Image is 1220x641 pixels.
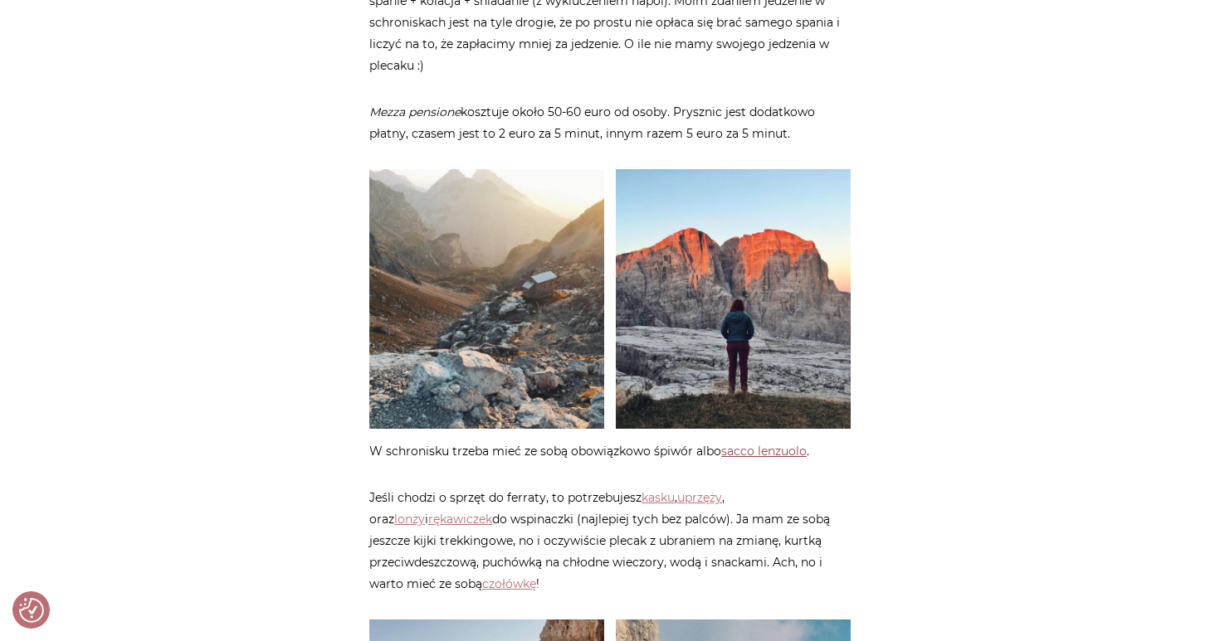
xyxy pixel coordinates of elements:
p: W schronisku trzeba mieć ze sobą obowiązkowo śpiwór albo . [369,440,851,462]
p: Jeśli chodzi o sprzęt do ferraty, to potrzebujesz , , oraz i do wspinaczki (najlepiej tych bez pa... [369,487,851,595]
a: rękawiczek [428,512,492,527]
a: sacco lenzuolo [721,444,807,459]
a: lonży [394,512,425,527]
a: uprzęży [677,490,722,505]
a: kasku [642,490,675,505]
em: Mezza pensione [369,104,461,119]
a: czołówkę [482,576,536,591]
img: Revisit consent button [19,598,44,623]
p: kosztuje około 50-60 euro od osoby. Prysznic jest dodatkowo płatny, czasem jest to 2 euro za 5 mi... [369,101,851,144]
button: Preferencje co do zgód [19,598,44,623]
